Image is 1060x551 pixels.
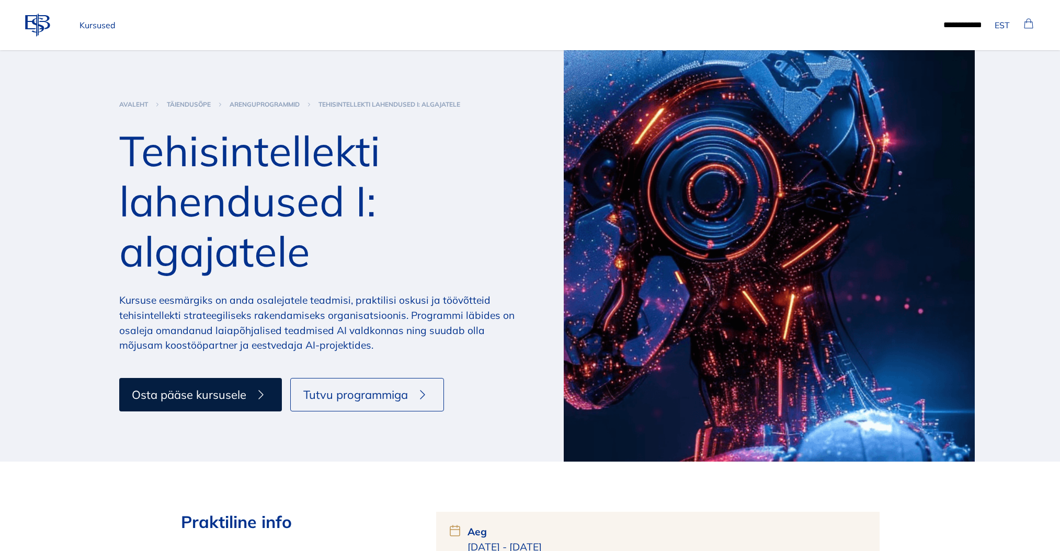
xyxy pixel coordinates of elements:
[290,378,444,411] button: Tutvu programmiga
[230,100,300,109] a: arenguprogrammid
[990,15,1014,36] button: EST
[303,386,408,404] span: Tutvu programmiga
[119,378,282,411] button: Osta pääse kursusele
[132,386,246,404] span: Osta pääse kursusele
[75,15,120,36] a: Kursused
[167,100,211,109] a: täiendusõpe
[318,100,460,109] a: Tehisintellekti lahendused I: algajatele
[181,512,403,532] h2: Praktiline info
[564,50,975,462] img: Tehisintellekti lahendused I: algajatele kursus EBS
[119,125,530,276] h1: Tehisintellekti lahendused I: algajatele
[468,524,867,539] p: Aeg
[119,100,148,109] a: Avaleht
[119,293,530,353] p: Kursuse eesmärgiks on anda osalejatele teadmisi, praktilisi oskusi ja töövõtteid tehisintellekti ...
